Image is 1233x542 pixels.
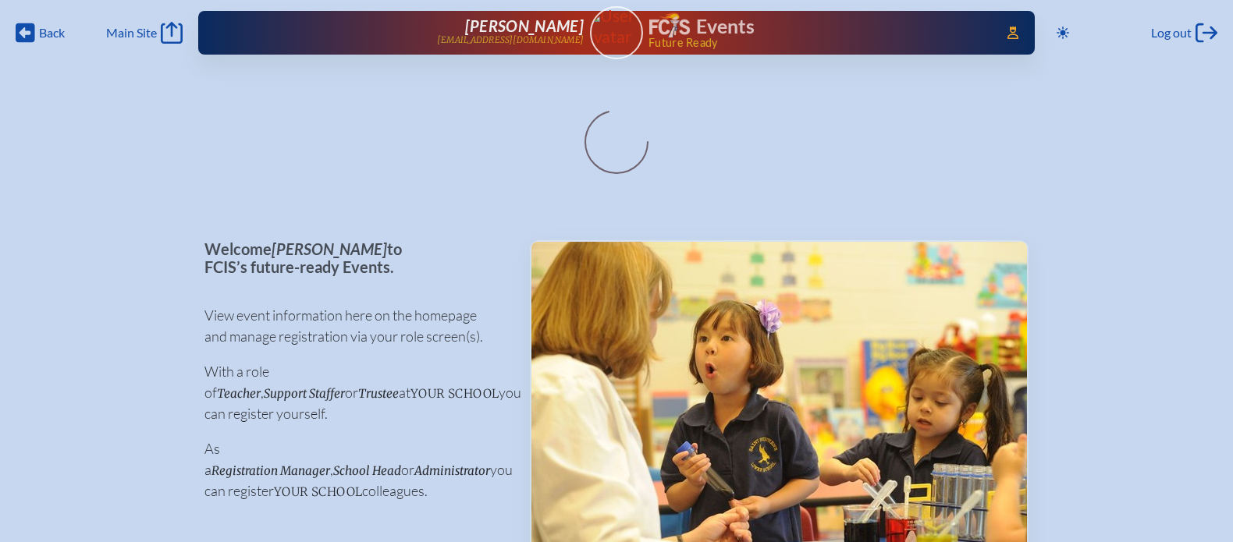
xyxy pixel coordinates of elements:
p: With a role of , or at you can register yourself. [204,361,505,424]
p: [EMAIL_ADDRESS][DOMAIN_NAME] [437,35,584,45]
span: Future Ready [648,37,985,48]
a: [PERSON_NAME][EMAIL_ADDRESS][DOMAIN_NAME] [248,17,584,48]
span: Log out [1151,25,1192,41]
span: [PERSON_NAME] [465,16,584,35]
span: Main Site [106,25,157,41]
p: Welcome to FCIS’s future-ready Events. [204,240,505,275]
a: User Avatar [590,6,643,59]
span: [PERSON_NAME] [272,239,387,258]
span: Administrator [414,463,490,478]
span: Registration Manager [211,463,330,478]
p: As a , or you can register colleagues. [204,438,505,501]
span: Teacher [217,386,261,401]
p: View event information here on the homepage and manage registration via your role screen(s). [204,305,505,347]
span: Support Staffer [264,386,345,401]
span: your school [410,386,499,401]
div: FCIS Events — Future ready [649,12,985,48]
img: User Avatar [583,5,649,47]
span: Trustee [358,386,399,401]
span: School Head [333,463,401,478]
span: your school [274,484,362,499]
a: Main Site [106,22,183,44]
span: Back [39,25,65,41]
